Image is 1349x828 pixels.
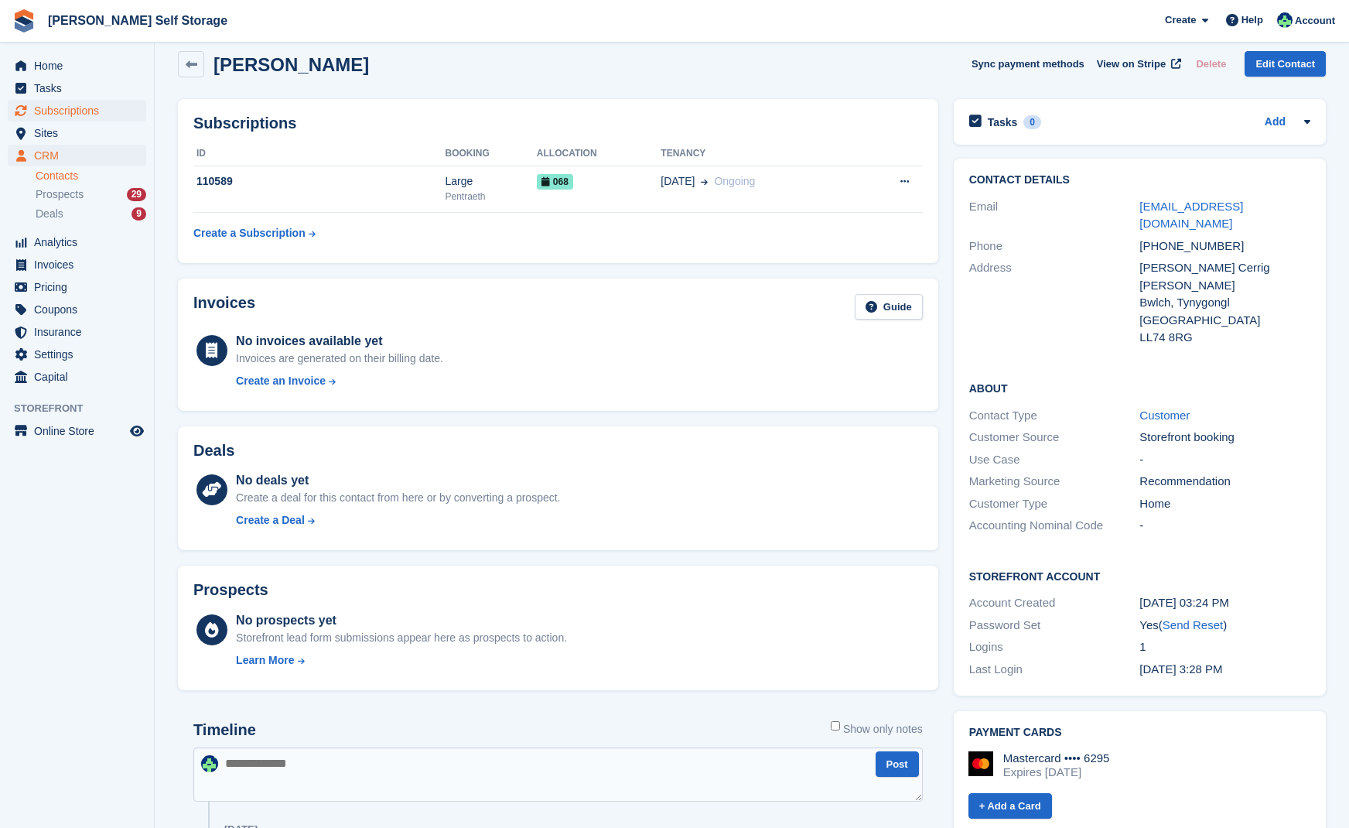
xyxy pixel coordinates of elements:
[831,721,923,737] label: Show only notes
[193,294,255,320] h2: Invoices
[34,276,127,298] span: Pricing
[236,512,560,529] a: Create a Deal
[1139,617,1310,635] div: Yes
[34,344,127,365] span: Settings
[661,173,695,190] span: [DATE]
[1163,618,1223,631] a: Send Reset
[1139,638,1310,656] div: 1
[1139,409,1190,422] a: Customer
[972,51,1084,77] button: Sync payment methods
[1190,51,1232,77] button: Delete
[34,100,127,121] span: Subscriptions
[969,617,1140,635] div: Password Set
[36,169,146,183] a: Contacts
[236,630,567,646] div: Storefront lead form submissions appear here as prospects to action.
[34,145,127,166] span: CRM
[1003,751,1110,765] div: Mastercard •••• 6295
[714,175,755,187] span: Ongoing
[236,490,560,506] div: Create a deal for this contact from here or by converting a prospect.
[193,581,268,599] h2: Prospects
[8,77,146,99] a: menu
[1139,329,1310,347] div: LL74 8RG
[876,751,919,777] button: Post
[8,231,146,253] a: menu
[1265,114,1286,132] a: Add
[1097,56,1166,72] span: View on Stripe
[36,206,146,222] a: Deals 9
[446,142,537,166] th: Booking
[1139,495,1310,513] div: Home
[969,473,1140,491] div: Marketing Source
[969,238,1140,255] div: Phone
[193,115,923,132] h2: Subscriptions
[1139,429,1310,447] div: Storefront booking
[1165,12,1196,28] span: Create
[8,122,146,144] a: menu
[969,259,1140,347] div: Address
[1023,115,1041,129] div: 0
[236,373,326,389] div: Create an Invoice
[1245,51,1326,77] a: Edit Contact
[34,77,127,99] span: Tasks
[969,429,1140,447] div: Customer Source
[193,721,256,739] h2: Timeline
[128,422,146,440] a: Preview store
[193,142,446,166] th: ID
[969,495,1140,513] div: Customer Type
[193,442,234,460] h2: Deals
[969,198,1140,233] div: Email
[36,186,146,203] a: Prospects 29
[193,173,446,190] div: 110589
[537,142,661,166] th: Allocation
[236,512,305,529] div: Create a Deal
[1139,517,1310,535] div: -
[1139,662,1222,676] time: 2025-09-26 14:28:45 UTC
[1295,13,1335,29] span: Account
[236,332,443,351] div: No invoices available yet
[1139,238,1310,255] div: [PHONE_NUMBER]
[42,8,234,33] a: [PERSON_NAME] Self Storage
[8,145,146,166] a: menu
[34,366,127,388] span: Capital
[969,638,1140,656] div: Logins
[969,517,1140,535] div: Accounting Nominal Code
[213,54,369,75] h2: [PERSON_NAME]
[127,188,146,201] div: 29
[236,652,567,669] a: Learn More
[8,299,146,320] a: menu
[236,373,443,389] a: Create an Invoice
[201,755,218,772] img: Dafydd Pritchard
[36,207,63,221] span: Deals
[969,380,1310,395] h2: About
[8,344,146,365] a: menu
[1139,594,1310,612] div: [DATE] 03:24 PM
[831,721,840,730] input: Show only notes
[34,122,127,144] span: Sites
[1139,473,1310,491] div: Recommendation
[34,254,127,275] span: Invoices
[1139,294,1310,312] div: Bwlch, Tynygongl
[14,401,154,416] span: Storefront
[1139,200,1243,231] a: [EMAIL_ADDRESS][DOMAIN_NAME]
[1241,12,1263,28] span: Help
[236,351,443,367] div: Invoices are generated on their billing date.
[36,187,84,202] span: Prospects
[969,727,1310,739] h2: Payment cards
[446,190,537,204] div: Pentraeth
[969,661,1140,679] div: Last Login
[34,231,127,253] span: Analytics
[34,321,127,343] span: Insurance
[1159,618,1227,631] span: ( )
[969,407,1140,425] div: Contact Type
[969,594,1140,612] div: Account Created
[969,451,1140,469] div: Use Case
[1139,259,1310,294] div: [PERSON_NAME] Cerrig [PERSON_NAME]
[236,611,567,630] div: No prospects yet
[8,276,146,298] a: menu
[855,294,923,320] a: Guide
[537,174,573,190] span: 068
[34,55,127,77] span: Home
[12,9,36,33] img: stora-icon-8386f47178a22dfd0bd8f6a31ec36ba5ce8667c1dd55bd0f319d3a0aa187defe.svg
[8,100,146,121] a: menu
[968,793,1052,819] a: + Add a Card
